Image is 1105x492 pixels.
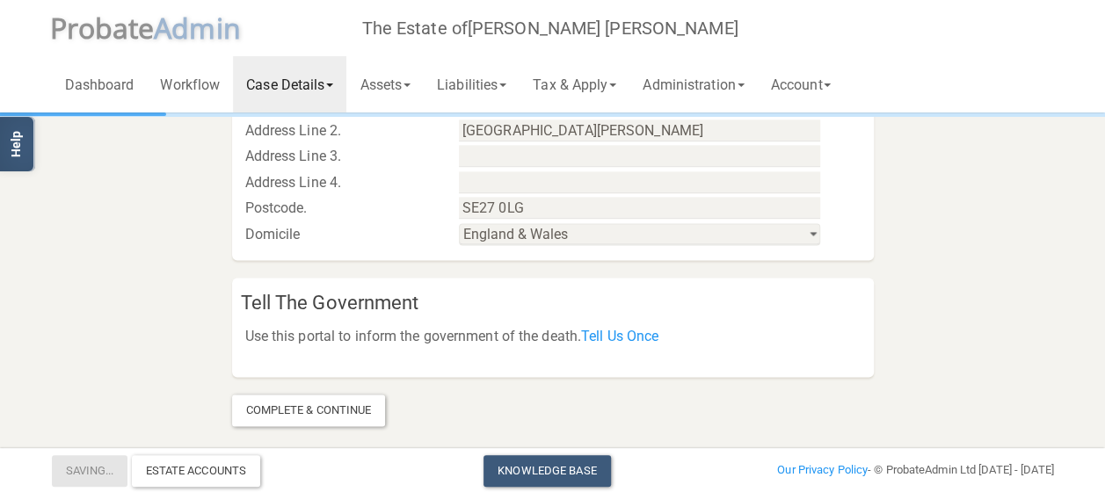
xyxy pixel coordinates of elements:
p: Use this portal to inform the government of the death. [245,323,861,350]
a: Administration [629,56,757,112]
div: Address Line 2. [232,118,446,144]
span: robate [67,9,155,47]
span: P [50,9,155,47]
a: Workflow [147,56,233,112]
a: Dashboard [52,56,148,112]
span: A [154,9,241,47]
a: Account [758,56,845,112]
a: Our Privacy Policy [777,463,868,476]
button: Saving... [52,455,128,487]
a: Assets [346,56,424,112]
h4: Tell The Government [241,293,874,314]
a: Tax & Apply [520,56,629,112]
div: Domicile [232,221,446,248]
div: Address Line 4. [232,170,446,196]
a: Tell Us Once [581,328,658,344]
div: Estate Accounts [132,455,261,487]
span: dmin [171,9,240,47]
div: Complete & Continue [232,394,386,426]
a: Knowledge Base [483,455,610,487]
a: Liabilities [424,56,520,112]
div: Address Line 3. [232,143,446,170]
div: - © ProbateAdmin Ltd [DATE] - [DATE] [724,459,1067,481]
a: Case Details [233,56,346,112]
div: Postcode. [232,195,446,221]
